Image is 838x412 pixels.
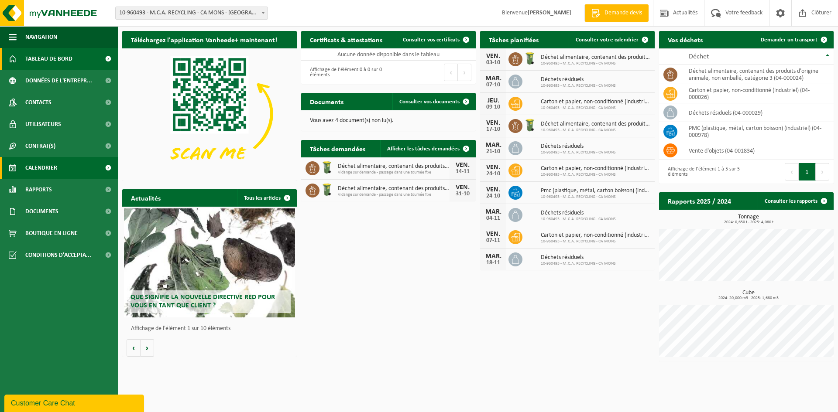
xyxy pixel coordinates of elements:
[484,215,502,221] div: 04-11
[338,163,450,170] span: Déchet alimentaire, contenant des produits d'origine animale, non emballé, catég...
[25,92,52,113] span: Contacts
[663,162,742,181] div: Affichage de l'élément 1 à 5 sur 5 éléments
[785,163,799,180] button: Previous
[541,143,616,150] span: Déchets résiduels
[484,171,502,177] div: 24-10
[484,238,502,244] div: 07-11
[663,220,834,225] span: 2024: 0,650 t - 2025: 4,080 t
[4,393,146,412] iframe: chat widget
[663,214,834,225] h3: Tonnage
[541,54,650,61] span: Déchet alimentaire, contenant des produits d'origine animale, non emballé, catég...
[541,210,616,217] span: Déchets résiduels
[25,70,92,92] span: Données de l'entrepr...
[541,239,650,244] span: 10-960493 - M.C.A. RECYCLING - CA MONS
[522,118,537,133] img: WB-0140-HPE-GN-50
[454,169,471,175] div: 14-11
[122,48,297,179] img: Download de VHEPlus App
[319,182,334,197] img: WB-0140-HPE-GN-50
[659,31,711,48] h2: Vos déchets
[338,185,450,192] span: Déchet alimentaire, contenant des produits d'origine animale, non emballé, catég...
[131,326,292,332] p: Affichage de l'élément 1 sur 10 éléments
[25,135,55,157] span: Contrat(s)
[541,232,650,239] span: Carton et papier, non-conditionné (industriel)
[541,121,650,128] span: Déchet alimentaire, contenant des produits d'origine animale, non emballé, catég...
[127,339,141,357] button: Vorige
[541,194,650,200] span: 10-960493 - M.C.A. RECYCLING - CA MONS
[584,4,649,22] a: Demande devis
[541,172,650,177] span: 10-960493 - M.C.A. RECYCLING - CA MONS
[541,61,650,66] span: 10-960493 - M.C.A. RECYCLING - CA MONS
[484,149,502,155] div: 21-10
[541,165,650,172] span: Carton et papier, non-conditionné (industriel)
[484,82,502,88] div: 07-10
[541,128,650,133] span: 10-960493 - M.C.A. RECYCLING - CA MONS
[484,142,502,149] div: MAR.
[663,296,834,300] span: 2024: 20,000 m3 - 2025: 1,680 m3
[682,84,834,103] td: carton et papier, non-conditionné (industriel) (04-000026)
[444,64,458,81] button: Previous
[403,37,460,43] span: Consulter vos certificats
[484,119,502,126] div: VEN.
[484,231,502,238] div: VEN.
[396,31,475,48] a: Consulter vos certificats
[131,294,275,309] span: Que signifie la nouvelle directive RED pour vous en tant que client ?
[659,192,740,209] h2: Rapports 2025 / 2024
[484,97,502,104] div: JEU.
[541,217,616,222] span: 10-960493 - M.C.A. RECYCLING - CA MONS
[25,157,57,179] span: Calendrier
[454,191,471,197] div: 31-10
[484,208,502,215] div: MAR.
[319,160,334,175] img: WB-0140-HPE-GN-50
[682,103,834,122] td: déchets résiduels (04-000029)
[122,189,169,206] h2: Actualités
[799,163,816,180] button: 1
[25,222,78,244] span: Boutique en ligne
[758,192,833,210] a: Consulter les rapports
[338,170,450,175] span: Vidange sur demande - passage dans une tournée fixe
[25,113,61,135] span: Utilisateurs
[310,118,467,124] p: Vous avez 4 document(s) non lu(s).
[122,31,286,48] h2: Téléchargez l'application Vanheede+ maintenant!
[541,187,650,194] span: Pmc (plastique, métal, carton boisson) (industriel)
[602,9,644,17] span: Demande devis
[484,75,502,82] div: MAR.
[816,163,829,180] button: Next
[301,93,352,110] h2: Documents
[25,244,91,266] span: Conditions d'accepta...
[663,290,834,300] h3: Cube
[141,339,154,357] button: Volgende
[689,53,709,60] span: Déchet
[682,141,834,160] td: vente d'objets (04-001834)
[306,63,384,82] div: Affichage de l'élément 0 à 0 sur 0 éléments
[576,37,639,43] span: Consulter votre calendrier
[682,65,834,84] td: déchet alimentaire, contenant des produits d'origine animale, non emballé, catégorie 3 (04-000024)
[484,104,502,110] div: 09-10
[116,7,268,19] span: 10-960493 - M.C.A. RECYCLING - CA MONS - MONS
[484,193,502,199] div: 24-10
[25,26,57,48] span: Navigation
[392,93,475,110] a: Consulter vos documents
[25,48,72,70] span: Tableau de bord
[484,126,502,133] div: 17-10
[541,150,616,155] span: 10-960493 - M.C.A. RECYCLING - CA MONS
[569,31,654,48] a: Consulter votre calendrier
[387,146,460,152] span: Afficher les tâches demandées
[541,76,616,83] span: Déchets résiduels
[237,189,296,207] a: Tous les articles
[541,261,616,266] span: 10-960493 - M.C.A. RECYCLING - CA MONS
[301,31,391,48] h2: Certificats & attestations
[754,31,833,48] a: Demander un transport
[301,140,374,157] h2: Tâches demandées
[484,253,502,260] div: MAR.
[541,106,650,111] span: 10-960493 - M.C.A. RECYCLING - CA MONS
[25,201,58,222] span: Documents
[115,7,268,20] span: 10-960493 - M.C.A. RECYCLING - CA MONS - MONS
[458,64,471,81] button: Next
[484,186,502,193] div: VEN.
[541,254,616,261] span: Déchets résiduels
[484,260,502,266] div: 18-11
[301,48,476,61] td: Aucune donnée disponible dans le tableau
[484,53,502,60] div: VEN.
[528,10,571,16] strong: [PERSON_NAME]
